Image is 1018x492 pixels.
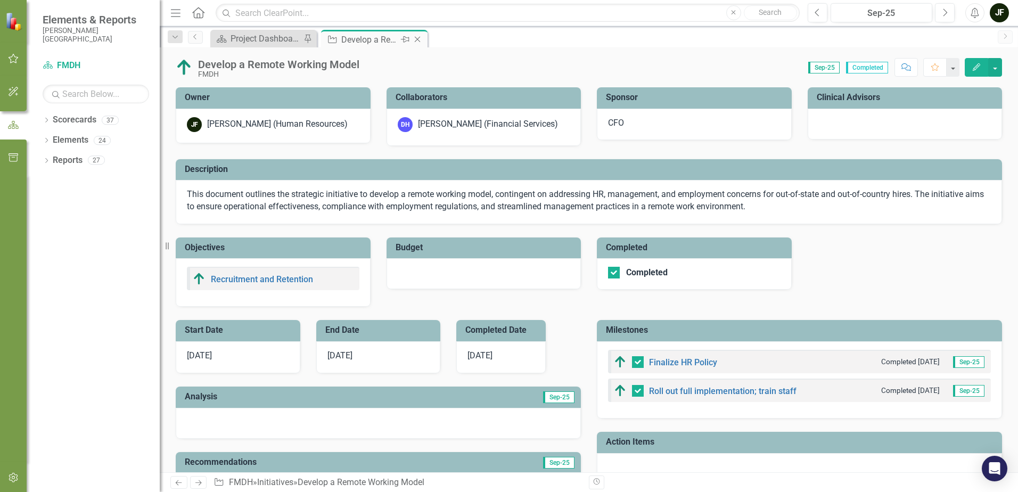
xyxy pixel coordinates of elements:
[649,357,717,367] a: Finalize HR Policy
[216,4,800,22] input: Search ClearPoint...
[43,60,149,72] a: FMDH
[102,116,119,125] div: 37
[881,357,940,367] small: Completed [DATE]
[608,118,624,128] span: CFO
[185,243,365,252] h3: Objectives
[185,165,997,174] h3: Description
[298,477,424,487] div: Develop a Remote Working Model
[953,385,984,397] span: Sep-25
[214,477,581,489] div: » »
[606,325,997,335] h3: Milestones
[198,59,359,70] div: Develop a Remote Working Model
[185,392,380,401] h3: Analysis
[43,85,149,103] input: Search Below...
[211,274,313,284] a: Recruitment and Retention
[187,350,212,360] span: [DATE]
[325,325,436,335] h3: End Date
[53,134,88,146] a: Elements
[606,437,997,447] h3: Action Items
[649,386,797,396] a: Roll out full implementation; train staff
[213,32,301,45] a: Project Dashboard
[396,243,576,252] h3: Budget
[834,7,929,20] div: Sep-25
[231,32,301,45] div: Project Dashboard
[43,26,149,44] small: [PERSON_NAME][GEOGRAPHIC_DATA]
[543,457,574,469] span: Sep-25
[831,3,932,22] button: Sep-25
[176,59,193,76] img: Above Target
[606,243,786,252] h3: Completed
[5,12,24,31] img: ClearPoint Strategy
[88,156,105,165] div: 27
[467,350,492,360] span: [DATE]
[207,118,348,130] div: [PERSON_NAME] (Human Resources)
[614,356,627,368] img: Above Target
[990,3,1009,22] button: JF
[759,8,782,17] span: Search
[53,154,83,167] a: Reports
[606,93,786,102] h3: Sponsor
[614,384,627,397] img: Above Target
[187,188,991,213] p: This document outlines the strategic initiative to develop a remote working model, contingent on ...
[817,93,997,102] h3: Clinical Advisors
[185,325,295,335] h3: Start Date
[185,93,365,102] h3: Owner
[398,117,413,132] div: DH
[185,457,454,467] h3: Recommendations
[43,13,149,26] span: Elements & Reports
[53,114,96,126] a: Scorecards
[808,62,840,73] span: Sep-25
[341,33,398,46] div: Develop a Remote Working Model
[187,117,202,132] div: JF
[396,93,576,102] h3: Collaborators
[881,386,940,396] small: Completed [DATE]
[193,273,206,285] img: Above Target
[953,356,984,368] span: Sep-25
[846,62,888,73] span: Completed
[327,350,352,360] span: [DATE]
[257,477,293,487] a: Initiatives
[418,118,558,130] div: [PERSON_NAME] (Financial Services)
[229,477,253,487] a: FMDH
[982,456,1007,481] div: Open Intercom Messenger
[198,70,359,78] div: FMDH
[744,5,797,20] button: Search
[543,391,574,403] span: Sep-25
[465,325,540,335] h3: Completed Date
[94,136,111,145] div: 24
